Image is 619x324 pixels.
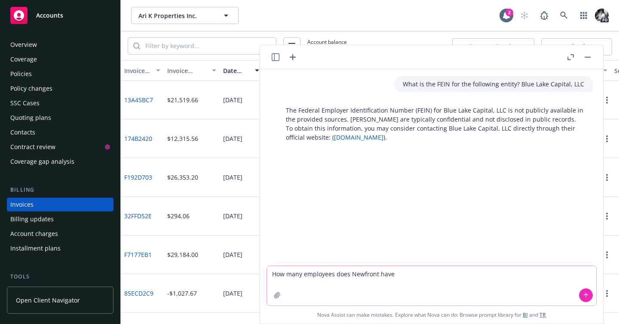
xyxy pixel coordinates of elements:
span: Ari K Properties Inc. [138,11,213,20]
a: Policies [7,67,113,81]
div: [DATE] [223,173,242,182]
a: Overview [7,38,113,52]
span: Nova Assist can make mistakes. Explore what Nova can do: Browse prompt library for and [317,306,546,324]
a: Switch app [575,7,592,24]
div: $294.06 [167,211,190,220]
div: Coverage gap analysis [10,155,74,168]
a: Coverage gap analysis [7,155,113,168]
a: Billing updates [7,212,113,226]
button: Invoice amount [164,60,220,81]
a: Start snowing [516,7,533,24]
a: Invoices [7,198,113,211]
span: Account balance [307,38,347,53]
button: View AMS invoices [452,38,534,55]
div: Quoting plans [10,111,51,125]
div: 2 [506,9,513,16]
div: Billing [7,186,113,194]
a: 32FFD52E [124,211,152,220]
div: Billing updates [10,212,54,226]
div: [DATE] [223,95,242,104]
div: Contract review [10,140,55,154]
input: Filter by keyword... [140,38,276,54]
div: $26,353.20 [167,173,198,182]
div: $12,315.56 [167,134,198,143]
button: Download CSV [541,38,612,55]
p: What is the FEIN for the following entity? Blue Lake Capital, LLC [403,79,584,89]
div: Date issued [223,66,250,75]
div: Coverage [10,52,37,66]
a: F192D703 [124,173,152,182]
div: [DATE] [223,211,242,220]
div: -$1,027.67 [167,289,197,298]
a: 85ECD2C9 [124,289,153,298]
div: Installment plans [10,241,61,255]
a: Contract review [7,140,113,154]
a: Account charges [7,227,113,241]
div: Contacts [10,125,35,139]
svg: Search [133,43,140,49]
a: Installment plans [7,241,113,255]
div: Account charges [10,227,58,241]
button: Ari K Properties Inc. [131,7,239,24]
div: Policy changes [10,82,52,95]
a: Policy changes [7,82,113,95]
a: Contacts [7,125,113,139]
div: Invoice ID [124,66,151,75]
div: Tools [7,272,113,281]
textarea: How many employees does Newfront have [267,266,596,306]
div: Invoice amount [167,66,207,75]
span: Open Client Navigator [16,296,80,305]
a: 174B2420 [124,134,152,143]
a: [DOMAIN_NAME] [334,133,383,141]
a: TR [539,311,546,318]
a: Quoting plans [7,111,113,125]
a: SSC Cases [7,96,113,110]
div: [DATE] [223,289,242,298]
a: Report a Bug [536,7,553,24]
img: photo [595,9,609,22]
span: Accounts [36,12,63,19]
div: [DATE] [223,134,242,143]
div: Invoices [10,198,34,211]
p: The Federal Employer Identification Number (FEIN) for Blue Lake Capital, LLC is not publicly avai... [286,106,584,142]
a: F7177EB1 [124,250,152,259]
a: Search [555,7,573,24]
a: Coverage [7,52,113,66]
div: Overview [10,38,37,52]
a: Accounts [7,3,113,28]
div: $29,184.00 [167,250,198,259]
a: 13A45BC7 [124,95,153,104]
button: Invoice ID [121,60,164,81]
div: SSC Cases [10,96,40,110]
div: [DATE] [223,250,242,259]
div: $21,519.66 [167,95,198,104]
div: Policies [10,67,32,81]
a: BI [523,311,528,318]
button: Date issued [220,60,263,81]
